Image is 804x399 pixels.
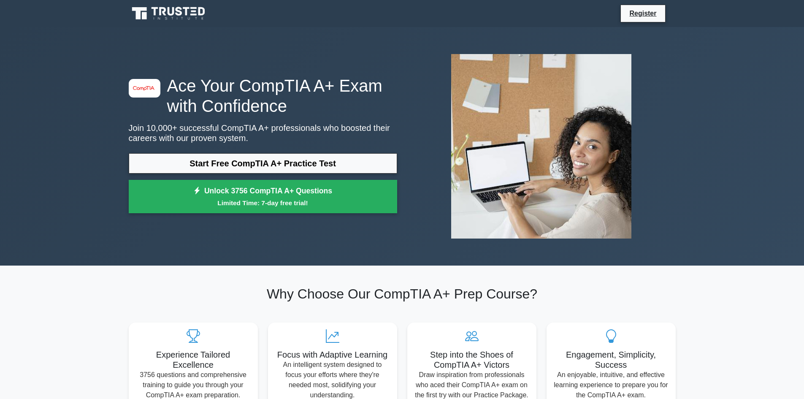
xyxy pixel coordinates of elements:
p: Join 10,000+ successful CompTIA A+ professionals who boosted their careers with our proven system. [129,123,397,143]
small: Limited Time: 7-day free trial! [139,198,387,208]
h2: Why Choose Our CompTIA A+ Prep Course? [129,286,676,302]
h5: Engagement, Simplicity, Success [553,350,669,370]
h1: Ace Your CompTIA A+ Exam with Confidence [129,76,397,116]
h5: Experience Tailored Excellence [135,350,251,370]
a: Unlock 3756 CompTIA A+ QuestionsLimited Time: 7-day free trial! [129,180,397,214]
a: Register [624,8,661,19]
h5: Focus with Adaptive Learning [275,350,390,360]
h5: Step into the Shoes of CompTIA A+ Victors [414,350,530,370]
a: Start Free CompTIA A+ Practice Test [129,153,397,174]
